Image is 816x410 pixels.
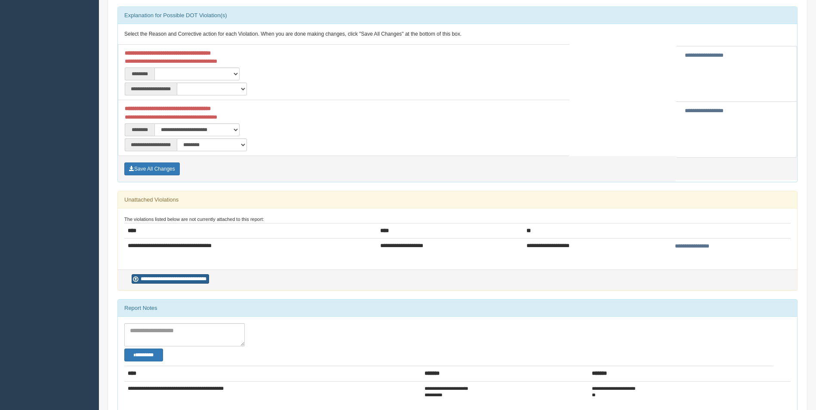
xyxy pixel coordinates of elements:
[118,24,797,45] div: Select the Reason and Corrective action for each Violation. When you are done making changes, cli...
[124,349,163,361] button: Change Filter Options
[118,7,797,24] div: Explanation for Possible DOT Violation(s)
[124,217,264,222] small: The violations listed below are not currently attached to this report:
[118,191,797,208] div: Unattached Violations
[118,300,797,317] div: Report Notes
[124,162,180,175] button: Save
